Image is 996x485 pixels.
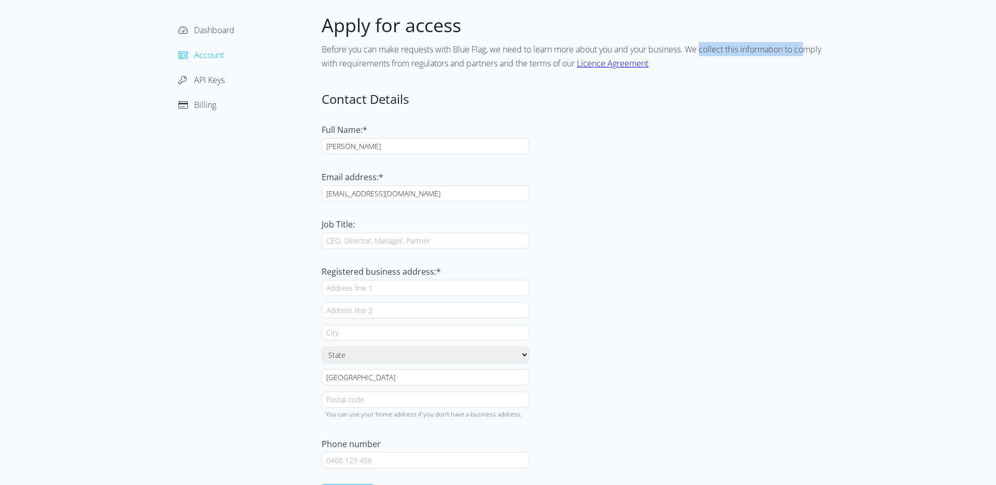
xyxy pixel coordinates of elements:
label: Job Title: [322,219,355,230]
span: Contact Details [322,90,409,107]
a: Billing [178,99,216,111]
span: Dashboard [194,24,234,36]
label: Phone number [322,438,381,450]
input: City [322,325,529,341]
div: You can use your home address if you don't have a business address. [322,408,529,421]
a: Licence Agreement [577,58,648,69]
input: 0400 123 456 [322,452,529,468]
a: API Keys [178,74,225,86]
input: executive@company.com.au [322,185,529,201]
input: Address line 1 [322,280,529,296]
input: Country [322,369,529,385]
input: Address line 2 [322,302,529,318]
span: Before you can make requests with Blue Flag, we need to learn more about you and your business. W... [322,44,821,69]
a: Dashboard [178,24,234,36]
label: Registered business address:* [322,266,441,277]
span: API Keys [194,74,225,86]
input: Postal code [322,392,529,408]
label: Full Name:* [322,124,367,136]
span: Billing [194,99,216,111]
span: Apply for access [322,12,461,38]
span: Account [194,49,224,61]
a: Account [178,49,224,61]
input: John Smith [322,138,529,154]
label: Email address:* [322,171,383,183]
input: CEO, Director, Manager, Partner [322,233,529,249]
